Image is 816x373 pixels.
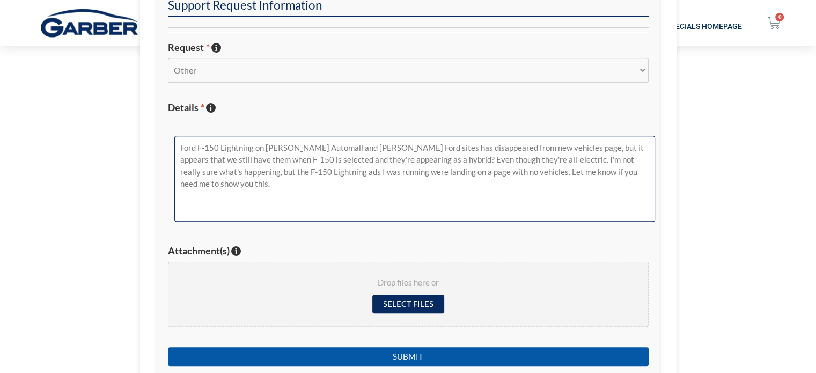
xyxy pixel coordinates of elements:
[168,41,210,53] span: Request
[181,275,635,290] span: Drop files here or
[372,295,444,313] input: Select files
[168,245,230,257] span: Attachment(s)
[168,101,204,113] span: Details
[168,347,649,366] input: Submit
